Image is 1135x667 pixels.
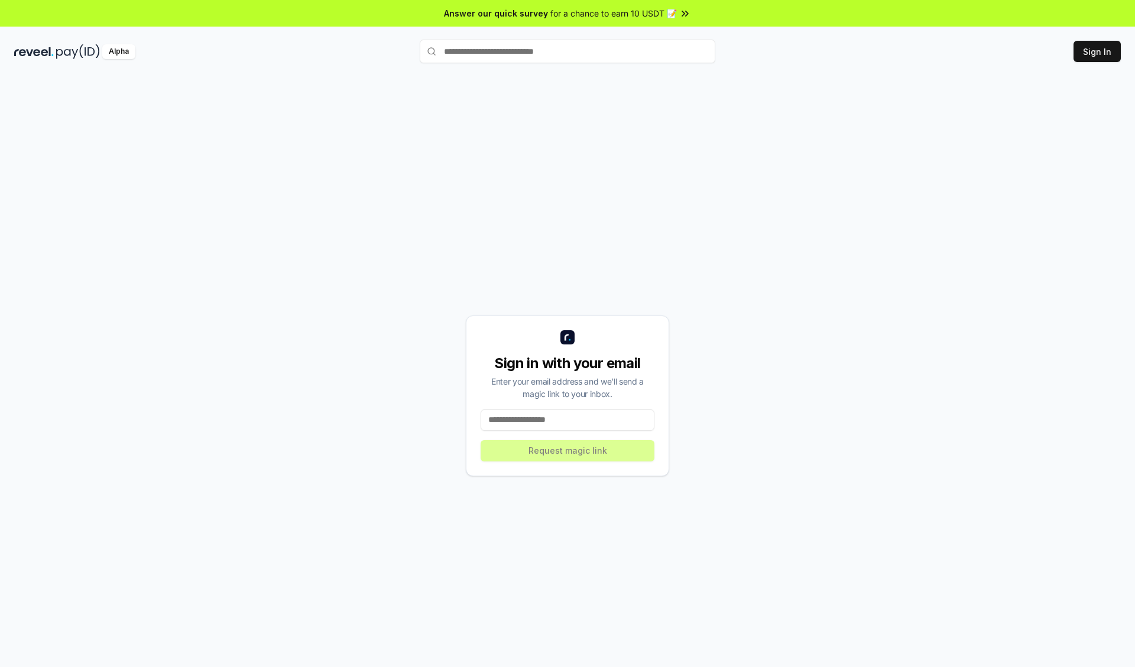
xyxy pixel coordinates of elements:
img: pay_id [56,44,100,59]
span: Answer our quick survey [444,7,548,19]
img: reveel_dark [14,44,54,59]
div: Enter your email address and we’ll send a magic link to your inbox. [481,375,654,400]
div: Alpha [102,44,135,59]
span: for a chance to earn 10 USDT 📝 [550,7,677,19]
img: logo_small [560,330,575,344]
div: Sign in with your email [481,354,654,373]
button: Sign In [1074,41,1121,62]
